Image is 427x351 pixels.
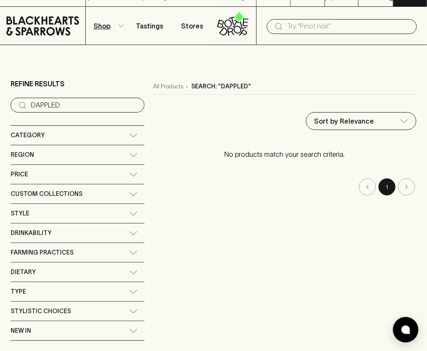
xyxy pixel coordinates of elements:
[11,126,144,145] div: Category
[306,113,416,130] div: Sort by Relevance
[31,99,138,112] input: Try “Pinot noir”
[11,263,144,282] div: Dietary
[11,79,65,89] p: Refine Results
[11,302,144,321] div: Stylistic Choices
[402,326,410,334] img: bubble-icon
[128,7,171,45] a: Tastings
[181,21,204,31] p: Stores
[11,165,144,184] div: Price
[171,7,214,45] a: Stores
[11,150,34,160] span: Region
[11,286,26,297] span: Type
[11,267,36,277] span: Dietary
[287,20,410,33] input: Try "Pinot noir"
[11,224,144,243] div: Drinkability
[11,130,45,141] span: Category
[153,141,416,168] p: No products match your search criteria.
[11,326,31,336] span: New In
[314,116,374,126] p: Sort by Relevance
[11,243,144,262] div: Farming Practices
[136,21,163,31] p: Tastings
[11,169,28,180] span: Price
[11,321,144,340] div: New In
[11,247,74,258] span: Farming Practices
[187,82,188,91] p: ›
[11,228,51,238] span: Drinkability
[379,178,396,195] button: page 1
[93,21,110,31] p: Shop
[11,204,144,223] div: Style
[11,306,71,317] span: Stylistic Choices
[11,189,82,199] span: Custom Collections
[153,82,183,91] a: All Products
[11,282,144,301] div: Type
[86,7,128,45] button: Shop
[153,178,416,195] nav: pagination navigation
[11,208,29,219] span: Style
[11,184,144,204] div: Custom Collections
[11,145,144,164] div: Region
[192,82,252,91] p: Search: "DAPPLED"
